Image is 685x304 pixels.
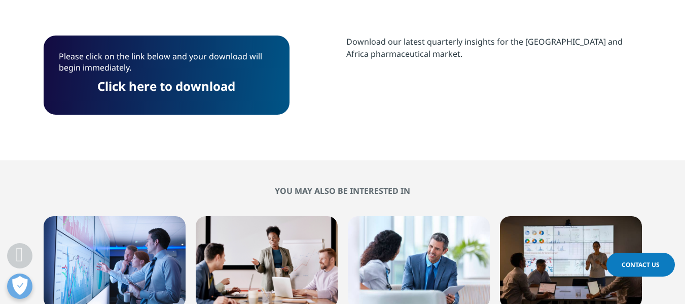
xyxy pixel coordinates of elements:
[7,274,32,299] button: Ouvrir le centre de préférences
[606,253,675,277] a: Contact Us
[59,51,274,81] p: Please click on the link below and your download will begin immediately.
[622,260,660,269] span: Contact Us
[44,186,642,196] h2: You may also be interested in
[346,36,642,67] p: Download our latest quarterly insights for the [GEOGRAPHIC_DATA] and Africa pharmaceutical market.
[97,78,235,94] a: Click here to download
